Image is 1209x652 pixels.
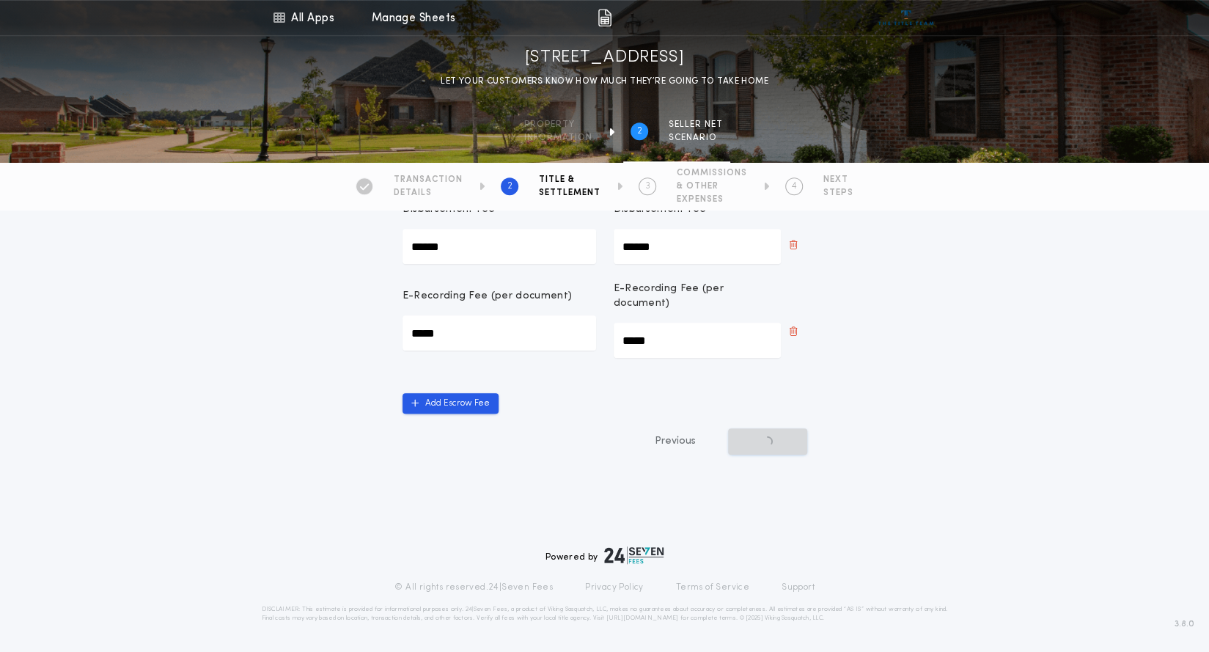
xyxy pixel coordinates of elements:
[598,9,611,26] img: img
[539,187,600,199] span: SETTLEMENT
[604,546,664,564] img: logo
[614,202,707,217] p: Disbursement Fee
[507,180,512,192] h2: 2
[823,174,853,186] span: NEXT
[625,428,725,455] button: Previous
[645,180,650,192] h2: 3
[669,132,723,144] span: SCENARIO
[677,194,747,205] span: EXPENSES
[792,180,797,192] h2: 4
[606,615,678,621] a: [URL][DOMAIN_NAME]
[614,282,781,311] p: E-Recording Fee (per document)
[637,125,642,137] h2: 2
[1175,618,1194,631] span: 3.8.0
[441,74,768,89] p: LET YOUR CUSTOMERS KNOW HOW MUCH THEY’RE GOING TO TAKE HOME
[403,289,573,304] p: E-Recording Fee (per document)
[614,323,781,358] input: E-Recording Fee (per document)
[394,187,463,199] span: DETAILS
[614,229,781,264] input: Disbursement Fee
[545,546,664,564] div: Powered by
[394,174,463,186] span: TRANSACTION
[524,132,592,144] span: information
[539,174,600,186] span: TITLE &
[524,119,592,131] span: Property
[403,393,499,414] button: Add Escrow Fee
[669,119,723,131] span: SELLER NET
[262,605,948,623] p: DISCLAIMER: This estimate is provided for informational purposes only. 24|Seven Fees, a product o...
[676,582,749,593] a: Terms of Service
[823,187,853,199] span: STEPS
[677,167,747,179] span: COMMISSIONS
[677,180,747,192] span: & OTHER
[585,582,644,593] a: Privacy Policy
[403,229,596,264] input: Disbursement Fee
[878,10,933,25] img: vs-icon
[403,315,596,351] input: E-Recording Fee (per document)
[403,202,496,217] p: Disbursement Fee
[525,46,685,70] h1: [STREET_ADDRESS]
[782,582,815,593] a: Support
[394,582,553,593] p: © All rights reserved. 24|Seven Fees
